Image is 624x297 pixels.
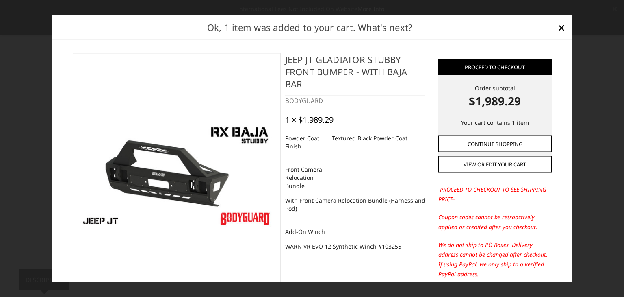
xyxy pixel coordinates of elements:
div: 1 × $1,989.29 [285,115,334,125]
dd: With Front Camera Relocation Bundle (Harness and Pod) [285,193,425,216]
dt: Front Camera Relocation Bundle [285,162,326,193]
h4: Jeep JT Gladiator Stubby Front Bumper - with Baja Bar [285,53,425,96]
p: We do not ship to PO Boxes. Delivery address cannot be changed after checkout. If using PayPal, w... [438,240,552,279]
dd: Textured Black Powder Coat [332,131,407,146]
a: Close [555,21,568,34]
p: Your cart contains 1 item [438,118,552,127]
dt: Powder Coat Finish [285,131,326,154]
p: -PROCEED TO CHECKOUT TO SEE SHIPPING PRICE- [438,185,552,204]
a: Continue Shopping [438,135,552,152]
img: Jeep JT Gladiator Stubby Front Bumper - with Baja Bar [77,119,276,231]
dt: Add-On Winch [285,225,326,239]
iframe: Chat Widget [583,258,624,297]
a: Proceed to checkout [438,59,552,75]
span: × [558,18,565,36]
p: Coupon codes cannot be retroactively applied or credited after you checkout. [438,212,552,232]
h2: Ok, 1 item was added to your cart. What's next? [65,21,555,34]
strong: $1,989.29 [438,92,552,109]
div: Order subtotal [438,83,552,109]
div: BODYGUARD [285,96,425,105]
dd: WARN VR EVO 12 Synthetic Winch #103255 [285,239,401,254]
a: View or edit your cart [438,156,552,173]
